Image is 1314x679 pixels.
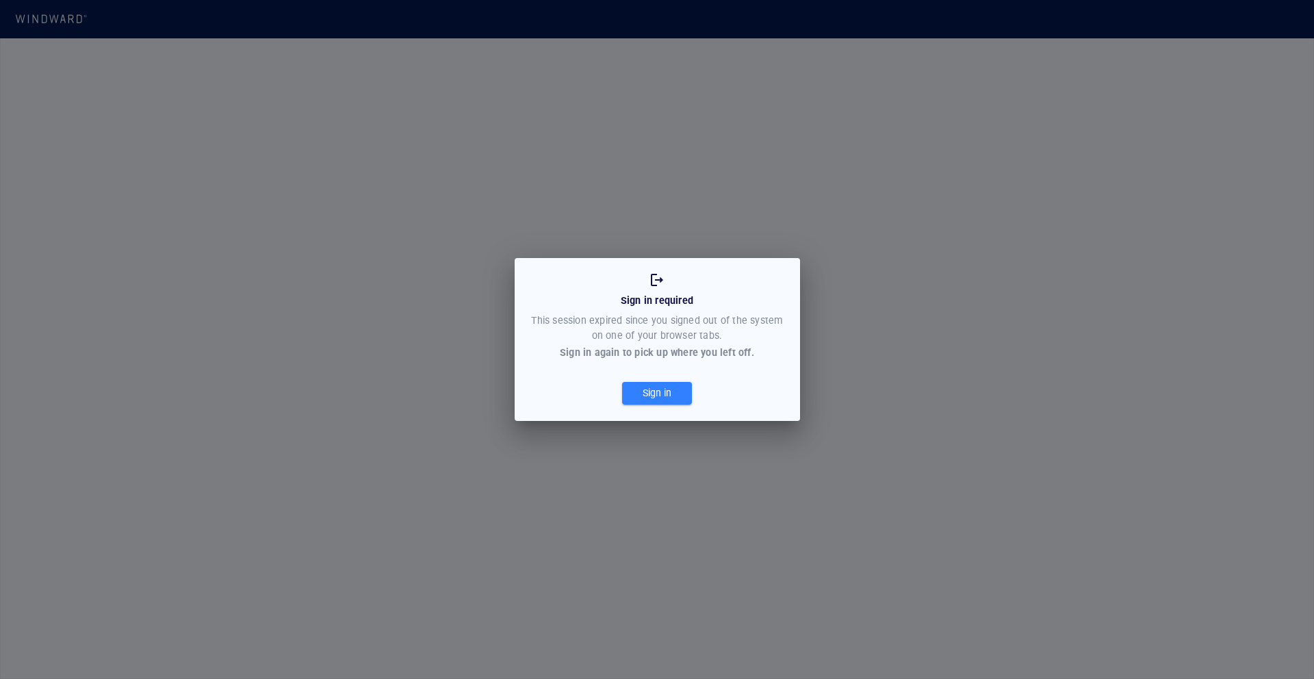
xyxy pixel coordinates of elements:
div: Sign in again to pick up where you left off. [560,346,754,360]
div: Sign in required [618,291,696,311]
div: Sign in [640,382,674,405]
button: Sign in [622,382,692,405]
iframe: Chat [1256,617,1304,669]
div: This session expired since you signed out of the system on one of your browser tabs. [528,311,786,346]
